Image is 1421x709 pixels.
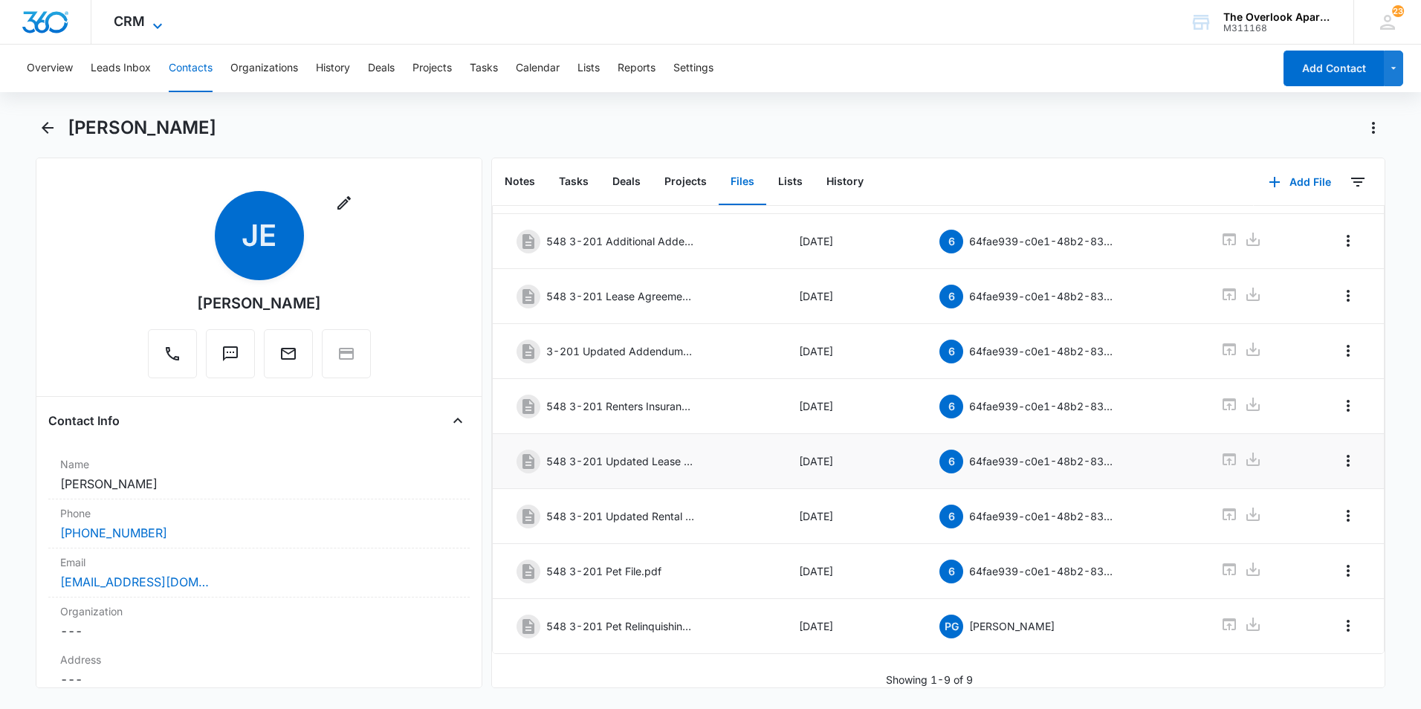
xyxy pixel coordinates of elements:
[1346,170,1370,194] button: Filters
[1336,229,1360,253] button: Overflow Menu
[206,329,255,378] button: Text
[546,453,695,469] p: 548 3-201 Updated Lease Agreement.pdf
[1362,116,1385,140] button: Actions
[516,45,560,92] button: Calendar
[264,329,313,378] button: Email
[546,398,695,414] p: 548 3-201 Renters Insurance.pdf
[1336,449,1360,473] button: Overflow Menu
[969,618,1055,634] p: [PERSON_NAME]
[547,159,601,205] button: Tasks
[197,292,321,314] div: [PERSON_NAME]
[114,13,145,29] span: CRM
[148,329,197,378] button: Call
[230,45,298,92] button: Organizations
[719,159,766,205] button: Files
[60,456,458,472] label: Name
[1336,284,1360,308] button: Overflow Menu
[316,45,350,92] button: History
[969,233,1118,249] p: 64fae939-c0e1-48b2-8362-5020b578f76b
[546,343,695,359] p: 3-201 Updated Addendums.pdf
[939,560,963,583] span: 6
[969,453,1118,469] p: 64fae939-c0e1-48b2-8362-5020b578f76b
[781,544,922,599] td: [DATE]
[1336,614,1360,638] button: Overflow Menu
[546,233,695,249] p: 548 3-201 Additional Addendums.pdf
[148,352,197,365] a: Call
[91,45,151,92] button: Leads Inbox
[27,45,73,92] button: Overview
[939,285,963,308] span: 6
[969,288,1118,304] p: 64fae939-c0e1-48b2-8362-5020b578f76b
[68,117,216,139] h1: [PERSON_NAME]
[781,434,922,489] td: [DATE]
[1284,51,1384,86] button: Add Contact
[781,599,922,654] td: [DATE]
[618,45,656,92] button: Reports
[766,159,815,205] button: Lists
[546,288,695,304] p: 548 3-201 Lease Agreement.pdf
[60,524,167,542] a: [PHONE_NUMBER]
[577,45,600,92] button: Lists
[781,489,922,544] td: [DATE]
[215,191,304,280] span: JE
[815,159,875,205] button: History
[1336,394,1360,418] button: Overflow Menu
[601,159,653,205] button: Deals
[60,652,458,667] label: Address
[36,116,59,140] button: Back
[470,45,498,92] button: Tasks
[939,615,963,638] span: PG
[60,554,458,570] label: Email
[781,214,922,269] td: [DATE]
[48,598,470,646] div: Organization---
[48,548,470,598] div: Email[EMAIL_ADDRESS][DOMAIN_NAME]
[60,573,209,591] a: [EMAIL_ADDRESS][DOMAIN_NAME]
[60,603,458,619] label: Organization
[939,505,963,528] span: 6
[1336,559,1360,583] button: Overflow Menu
[60,505,458,521] label: Phone
[60,670,458,688] dd: ---
[493,159,547,205] button: Notes
[60,475,458,493] dd: [PERSON_NAME]
[1336,504,1360,528] button: Overflow Menu
[546,563,661,579] p: 548 3-201 Pet File.pdf
[969,563,1118,579] p: 64fae939-c0e1-48b2-8362-5020b578f76b
[781,379,922,434] td: [DATE]
[48,450,470,499] div: Name[PERSON_NAME]
[169,45,213,92] button: Contacts
[446,409,470,433] button: Close
[673,45,713,92] button: Settings
[939,230,963,253] span: 6
[1392,5,1404,17] span: 23
[546,618,695,634] p: 548 3-201 Pet Relinquishing Addendum
[969,343,1118,359] p: 64fae939-c0e1-48b2-8362-5020b578f76b
[60,622,458,640] dd: ---
[546,508,695,524] p: 548 3-201 Updated Rental Application .pdf
[368,45,395,92] button: Deals
[1336,339,1360,363] button: Overflow Menu
[653,159,719,205] button: Projects
[264,352,313,365] a: Email
[1223,23,1332,33] div: account id
[48,412,120,430] h4: Contact Info
[48,499,470,548] div: Phone[PHONE_NUMBER]
[781,269,922,324] td: [DATE]
[969,508,1118,524] p: 64fae939-c0e1-48b2-8362-5020b578f76b
[969,398,1118,414] p: 64fae939-c0e1-48b2-8362-5020b578f76b
[1254,164,1346,200] button: Add File
[206,352,255,365] a: Text
[48,646,470,695] div: Address---
[939,395,963,418] span: 6
[412,45,452,92] button: Projects
[939,340,963,363] span: 6
[886,672,973,687] p: Showing 1-9 of 9
[939,450,963,473] span: 6
[1392,5,1404,17] div: notifications count
[781,324,922,379] td: [DATE]
[1223,11,1332,23] div: account name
